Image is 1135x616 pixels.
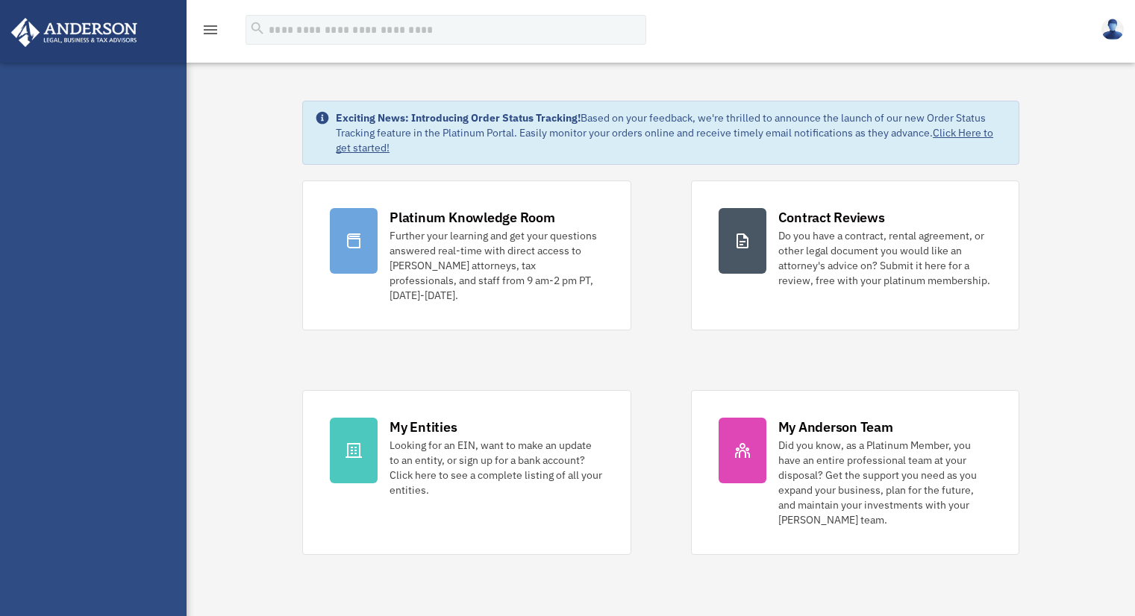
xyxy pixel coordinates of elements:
[249,20,266,37] i: search
[390,208,555,227] div: Platinum Knowledge Room
[336,126,993,154] a: Click Here to get started!
[390,438,603,497] div: Looking for an EIN, want to make an update to an entity, or sign up for a bank account? Click her...
[336,110,1007,155] div: Based on your feedback, we're thrilled to announce the launch of our new Order Status Tracking fe...
[691,180,1019,330] a: Contract Reviews Do you have a contract, rental agreement, or other legal document you would like...
[201,26,219,39] a: menu
[390,418,457,436] div: My Entities
[778,438,992,527] div: Did you know, as a Platinum Member, you have an entire professional team at your disposal? Get th...
[778,228,992,288] div: Do you have a contract, rental agreement, or other legal document you would like an attorney's ad...
[7,18,142,47] img: Anderson Advisors Platinum Portal
[302,390,631,555] a: My Entities Looking for an EIN, want to make an update to an entity, or sign up for a bank accoun...
[691,390,1019,555] a: My Anderson Team Did you know, as a Platinum Member, you have an entire professional team at your...
[390,228,603,303] div: Further your learning and get your questions answered real-time with direct access to [PERSON_NAM...
[201,21,219,39] i: menu
[778,418,893,436] div: My Anderson Team
[336,111,581,125] strong: Exciting News: Introducing Order Status Tracking!
[1101,19,1124,40] img: User Pic
[778,208,885,227] div: Contract Reviews
[302,180,631,330] a: Platinum Knowledge Room Further your learning and get your questions answered real-time with dire...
